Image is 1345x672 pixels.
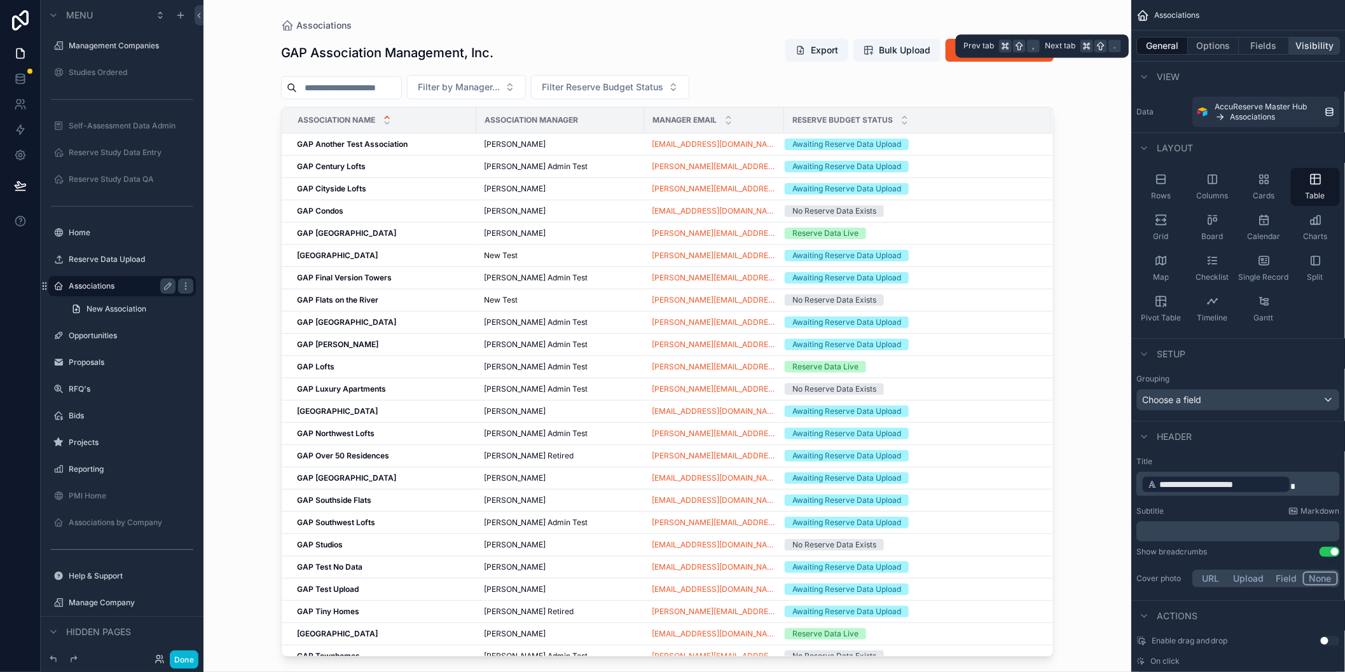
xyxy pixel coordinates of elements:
[1291,168,1340,206] button: Table
[1188,37,1239,55] button: Options
[1188,249,1237,287] button: Checklist
[1154,231,1169,242] span: Grid
[69,357,193,367] label: Proposals
[485,115,578,125] span: Association Manager
[1288,506,1340,516] a: Markdown
[1289,37,1340,55] button: Visibility
[1136,374,1169,384] label: Grouping
[1028,41,1038,51] span: ,
[66,626,131,638] span: Hidden pages
[86,304,146,314] span: New Association
[1157,348,1185,360] span: Setup
[792,115,893,125] span: Reserve Budget Status
[652,115,717,125] span: Manager Email
[1239,272,1289,282] span: Single Record
[1136,456,1340,467] label: Title
[69,174,193,184] a: Reserve Study Data QA
[69,67,193,78] label: Studies Ordered
[1136,290,1185,328] button: Pivot Table
[1306,191,1325,201] span: Table
[1188,168,1237,206] button: Columns
[1253,191,1275,201] span: Cards
[69,437,193,448] label: Projects
[1197,107,1208,117] img: Airtable Logo
[1254,313,1274,323] span: Gantt
[1141,313,1181,323] span: Pivot Table
[69,384,193,394] a: RFQ's
[1239,209,1288,247] button: Calendar
[1157,142,1193,154] span: Layout
[1231,112,1276,122] span: Associations
[1196,272,1229,282] span: Checklist
[1136,209,1185,247] button: Grid
[1248,231,1281,242] span: Calendar
[1110,41,1120,51] span: .
[1136,547,1207,557] div: Show breadcrumbs
[1136,168,1185,206] button: Rows
[1136,521,1340,542] div: scrollable content
[1136,389,1340,411] button: Choose a field
[1239,290,1288,328] button: Gantt
[1153,272,1169,282] span: Map
[69,518,193,528] label: Associations by Company
[298,115,375,125] span: Association Name
[1291,249,1340,287] button: Split
[1137,390,1339,410] div: Choose a field
[69,147,193,158] label: Reserve Study Data Entry
[1202,231,1224,242] span: Board
[1136,37,1188,55] button: General
[1045,41,1075,51] span: Next tab
[1301,506,1340,516] span: Markdown
[64,299,196,319] a: New Association
[1151,191,1171,201] span: Rows
[1188,209,1237,247] button: Board
[1239,249,1288,287] button: Single Record
[1136,506,1164,516] label: Subtitle
[1154,10,1199,20] span: Associations
[1197,191,1229,201] span: Columns
[66,9,93,22] span: Menu
[1136,472,1340,496] div: scrollable content
[69,281,170,291] label: Associations
[69,464,193,474] label: Reporting
[69,254,193,264] label: Reserve Data Upload
[69,331,193,341] label: Opportunities
[1157,610,1197,622] span: Actions
[1157,71,1180,83] span: View
[1239,168,1288,206] button: Cards
[1192,97,1340,127] a: AccuReserve Master HubAssociations
[1152,636,1228,646] span: Enable drag and drop
[1136,249,1185,287] button: Map
[1303,572,1338,586] button: None
[69,491,193,501] a: PMI Home
[69,121,193,131] label: Self-Assessment Data Admin
[1194,572,1228,586] button: URL
[1136,107,1187,117] label: Data
[1291,209,1340,247] button: Charts
[69,571,193,581] a: Help & Support
[69,598,193,608] a: Manage Company
[1188,290,1237,328] button: Timeline
[1304,231,1328,242] span: Charts
[1197,313,1228,323] span: Timeline
[1228,572,1270,586] button: Upload
[69,228,193,238] label: Home
[69,41,193,51] label: Management Companies
[1157,430,1192,443] span: Header
[69,411,193,421] label: Bids
[1136,573,1187,584] label: Cover photo
[1270,572,1304,586] button: Field
[1215,102,1307,112] span: AccuReserve Master Hub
